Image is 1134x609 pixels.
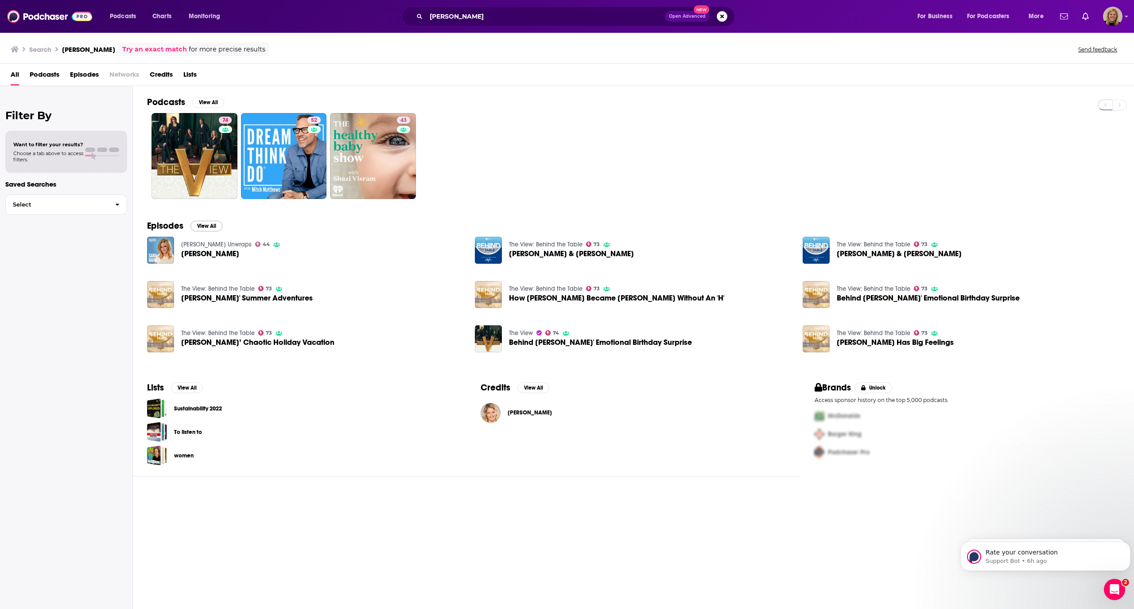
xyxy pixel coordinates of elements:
button: open menu [961,9,1022,23]
a: 73 [914,330,928,336]
span: 73 [266,331,272,335]
img: Abby Huntsman & Sara Haines [803,237,830,264]
a: 73 [586,286,600,291]
a: The View: Behind the Table [509,285,583,293]
a: To listen to [147,422,167,442]
span: McDonalds [828,412,860,420]
span: For Podcasters [967,10,1010,23]
span: Charts [152,10,171,23]
div: Search podcasts, credits, & more... [410,6,743,27]
span: 73 [921,242,928,246]
a: 52 [241,113,327,199]
span: women [147,445,167,465]
span: Burger King [828,430,862,438]
span: 43 [400,116,407,125]
img: First Pro Logo [811,407,828,425]
span: Credits [150,67,173,86]
a: Lisa Ling & Sara Haines [509,250,634,258]
a: Behind Sara Haines' Emotional Birthday Surprise [837,294,1020,302]
button: open menu [911,9,963,23]
a: Sustainability 2022 [147,398,167,418]
span: For Business [917,10,952,23]
h2: Filter By [5,109,127,122]
span: Open Advanced [669,14,706,19]
a: The View: Behind the Table [509,241,583,248]
a: 44 [255,242,270,247]
a: The View: Behind the Table [837,285,910,293]
a: 73 [586,242,600,247]
img: User Profile [1103,7,1122,26]
img: Second Pro Logo [811,425,828,443]
span: 73 [266,287,272,291]
a: EpisodesView All [147,220,222,231]
span: More [1029,10,1044,23]
a: Behind Sara Haines' Emotional Birthday Surprise [509,339,692,346]
a: To listen to [174,427,202,437]
img: Podchaser - Follow, Share and Rate Podcasts [7,8,92,25]
button: Unlock [854,383,892,393]
img: How Sara Haines Became Sara Without An 'H' [475,281,502,308]
span: 73 [921,331,928,335]
img: Sara Haines’ Chaotic Holiday Vacation [147,325,174,352]
p: Access sponsor history on the top 5,000 podcasts. [815,397,1120,403]
a: 52 [307,117,321,124]
span: [PERSON_NAME] Has Big Feelings [837,339,954,346]
iframe: Intercom notifications message [957,523,1134,585]
span: 74 [553,331,559,335]
span: How [PERSON_NAME] Became [PERSON_NAME] Without An 'H' [509,294,724,302]
button: View All [517,383,549,393]
span: Monitoring [189,10,220,23]
h3: Search [29,45,51,54]
span: 52 [311,116,317,125]
span: [PERSON_NAME]’ Chaotic Holiday Vacation [181,339,334,346]
button: View All [171,383,203,393]
a: Sara Haines [181,250,239,258]
a: Sara Haines Has Big Feelings [837,339,954,346]
span: 2 [1122,579,1129,586]
span: 73 [594,287,600,291]
span: Podcasts [110,10,136,23]
a: 74 [545,330,559,336]
a: PodcastsView All [147,97,224,108]
a: Marc Summers Unwraps [181,241,252,248]
h2: Brands [815,382,851,393]
a: Behind Sara Haines' Emotional Birthday Surprise [475,325,502,352]
span: Choose a tab above to access filters. [13,150,83,163]
span: Podchaser Pro [828,449,870,456]
span: 73 [594,242,600,246]
span: [PERSON_NAME] [508,409,552,416]
a: women [174,451,194,461]
span: Networks [109,67,139,86]
a: 73 [258,286,272,291]
a: Lists [183,67,197,86]
a: Sara Haines’ Chaotic Holiday Vacation [181,339,334,346]
a: 43 [330,113,416,199]
a: Charts [147,9,177,23]
button: Show profile menu [1103,7,1122,26]
img: Sara Haines [147,237,174,264]
a: CreditsView All [481,382,549,393]
h2: Episodes [147,220,183,231]
a: 74 [151,113,237,199]
a: Sustainability 2022 [174,404,222,414]
h2: Podcasts [147,97,185,108]
a: The View: Behind the Table [181,329,255,337]
span: Behind [PERSON_NAME]' Emotional Birthday Surprise [837,294,1020,302]
img: Sara Haines Has Big Feelings [803,325,830,352]
span: 74 [222,116,228,125]
a: Abby Huntsman & Sara Haines [837,250,962,258]
a: 73 [258,330,272,336]
span: [PERSON_NAME] [181,250,239,258]
button: open menu [1022,9,1055,23]
span: Behind [PERSON_NAME]' Emotional Birthday Surprise [509,339,692,346]
img: Lisa Ling & Sara Haines [475,237,502,264]
p: Saved Searches [5,180,127,188]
